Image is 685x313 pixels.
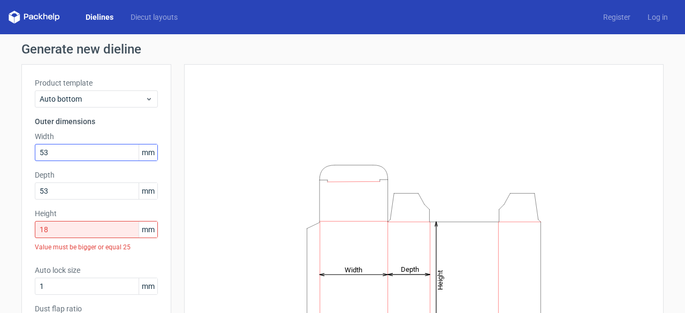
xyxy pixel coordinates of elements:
[35,238,158,256] div: Value must be bigger or equal 25
[639,12,676,22] a: Log in
[21,43,664,56] h1: Generate new dieline
[139,183,157,199] span: mm
[35,265,158,276] label: Auto lock size
[345,265,362,273] tspan: Width
[139,222,157,238] span: mm
[436,270,444,289] tspan: Height
[40,94,145,104] span: Auto bottom
[35,208,158,219] label: Height
[139,278,157,294] span: mm
[35,170,158,180] label: Depth
[139,144,157,161] span: mm
[35,131,158,142] label: Width
[122,12,186,22] a: Diecut layouts
[77,12,122,22] a: Dielines
[35,116,158,127] h3: Outer dimensions
[401,265,419,273] tspan: Depth
[35,78,158,88] label: Product template
[595,12,639,22] a: Register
